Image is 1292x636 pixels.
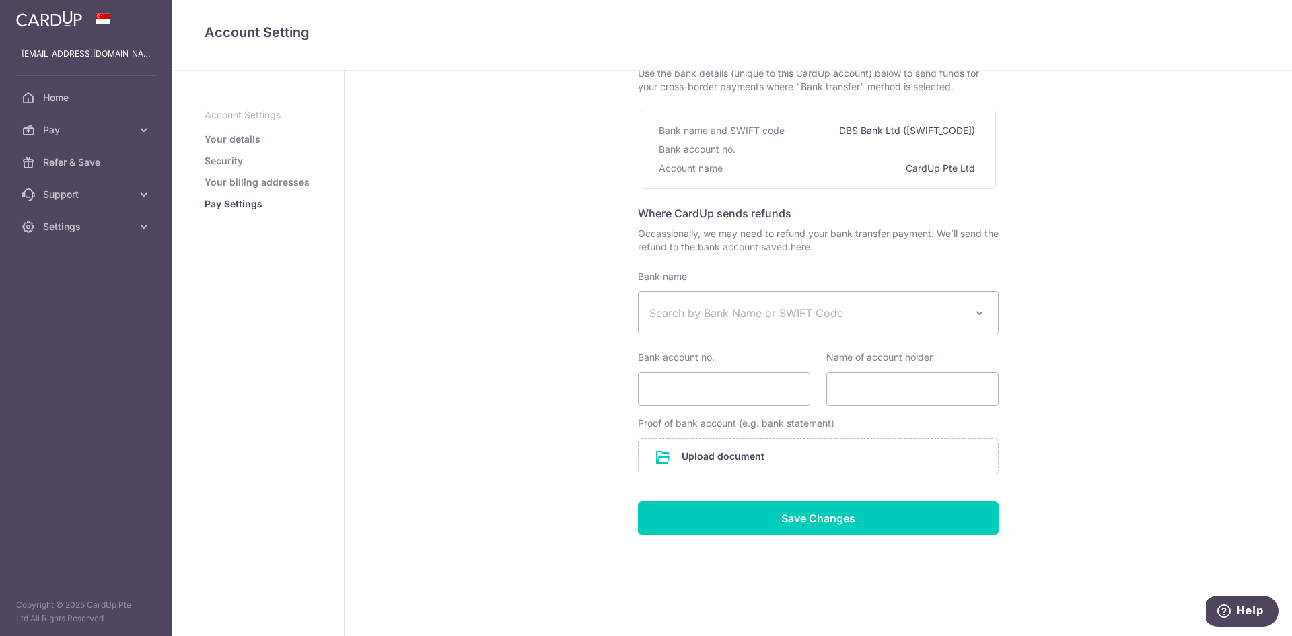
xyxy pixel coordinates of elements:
[826,351,933,364] label: Name of account holder
[638,417,834,430] label: Proof of bank account (e.g. bank statement)
[43,220,132,234] span: Settings
[638,67,999,94] span: Use the bank details (unique to this CardUp account) below to send funds for your cross-border pa...
[205,154,243,168] a: Security
[659,159,725,178] div: Account name
[638,438,999,474] div: Upload document
[43,155,132,169] span: Refer & Save
[205,108,312,122] p: Account Settings
[205,24,310,40] span: translation missing: en.refund_bank_accounts.show.title.account_setting
[638,227,999,254] span: Occassionally, we may need to refund your bank transfer payment. We’ll send the refund to the ban...
[1206,596,1279,629] iframe: Opens a widget where you can find more information
[43,123,132,137] span: Pay
[659,121,787,140] div: Bank name and SWIFT code
[659,140,738,159] div: Bank account no.
[649,305,966,321] span: Search by Bank Name or SWIFT Code
[638,501,999,535] input: Save Changes
[638,351,715,364] label: Bank account no.
[205,176,310,189] a: Your billing addresses
[638,207,791,220] span: Where CardUp sends refunds
[638,270,687,283] label: Bank name
[839,121,978,140] div: DBS Bank Ltd ([SWIFT_CODE])
[43,91,132,104] span: Home
[22,47,151,61] p: [EMAIL_ADDRESS][DOMAIN_NAME]
[205,133,260,146] a: Your details
[16,11,82,27] img: CardUp
[205,197,262,211] a: Pay Settings
[906,159,978,178] div: CardUp Pte Ltd
[43,188,132,201] span: Support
